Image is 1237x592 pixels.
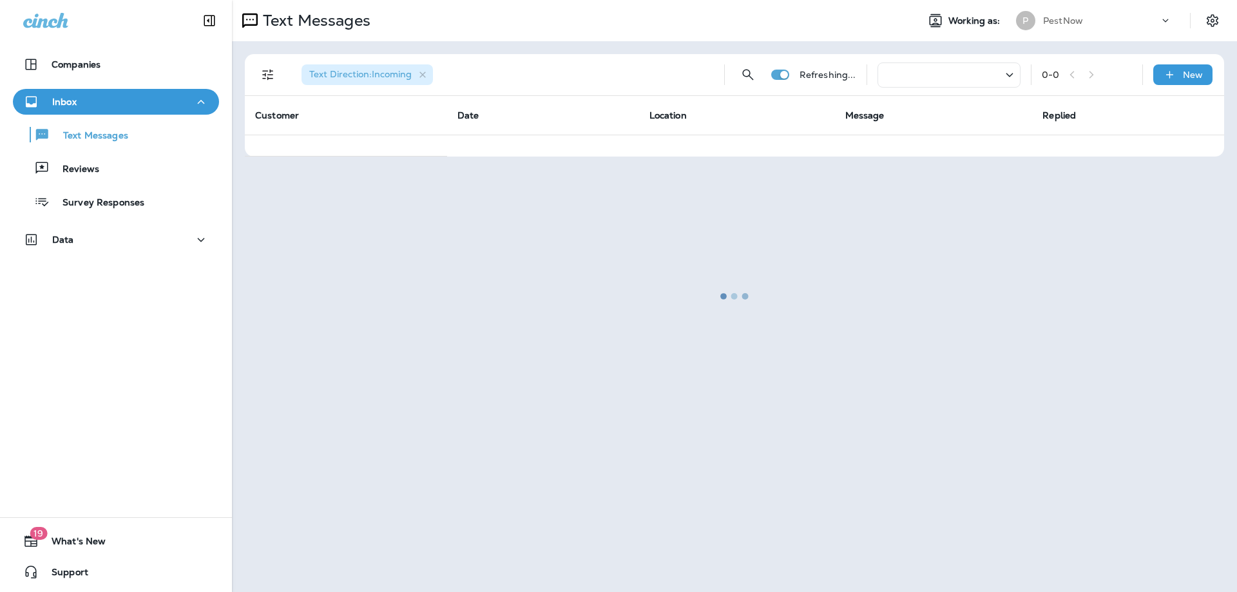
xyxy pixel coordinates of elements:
p: Data [52,234,74,245]
button: Inbox [13,89,219,115]
span: 19 [30,527,47,540]
span: What's New [39,536,106,551]
button: Reviews [13,155,219,182]
p: Companies [52,59,101,70]
p: Reviews [50,164,99,176]
p: New [1183,70,1203,80]
button: Survey Responses [13,188,219,215]
button: Support [13,559,219,585]
p: Inbox [52,97,77,107]
p: Survey Responses [50,197,144,209]
button: Data [13,227,219,253]
button: Companies [13,52,219,77]
button: Collapse Sidebar [191,8,227,33]
button: Text Messages [13,121,219,148]
button: 19What's New [13,528,219,554]
span: Support [39,567,88,582]
p: Text Messages [50,130,128,142]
